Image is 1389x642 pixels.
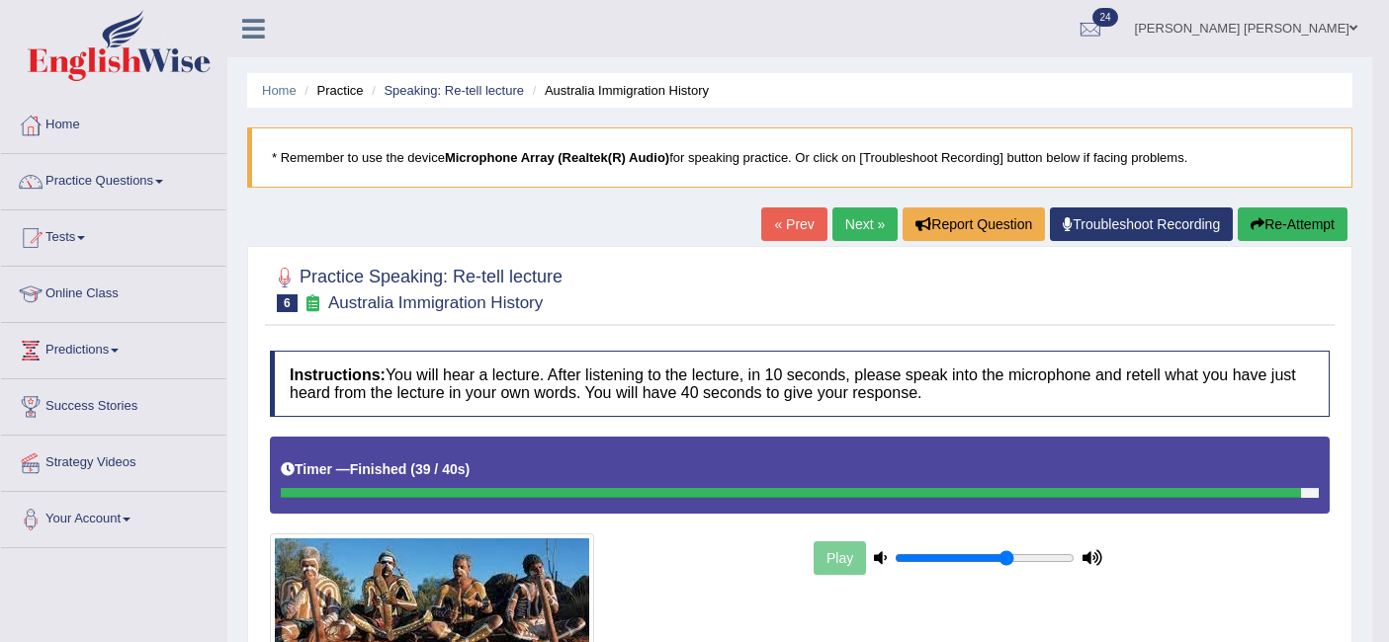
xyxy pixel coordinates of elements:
[1,210,226,260] a: Tests
[1,98,226,147] a: Home
[1238,207,1347,241] button: Re-Attempt
[328,293,543,312] small: Australia Immigration History
[350,461,407,477] b: Finished
[445,150,669,165] b: Microphone Array (Realtek(R) Audio)
[528,81,709,100] li: Australia Immigration History
[281,462,470,477] h5: Timer —
[1,492,226,541] a: Your Account
[1092,8,1117,27] span: 24
[247,127,1352,188] blockquote: * Remember to use the device for speaking practice. Or click on [Troubleshoot Recording] button b...
[1,436,226,485] a: Strategy Videos
[410,461,415,477] b: (
[270,263,563,312] h2: Practice Speaking: Re-tell lecture
[277,294,298,312] span: 6
[303,294,323,313] small: Exam occurring question
[1,379,226,429] a: Success Stories
[1050,207,1233,241] a: Troubleshoot Recording
[384,83,524,98] a: Speaking: Re-tell lecture
[415,461,466,477] b: 39 / 40s
[262,83,297,98] a: Home
[1,154,226,203] a: Practice Questions
[903,207,1045,241] button: Report Question
[466,461,471,477] b: )
[270,351,1330,417] h4: You will hear a lecture. After listening to the lecture, in 10 seconds, please speak into the mic...
[290,366,386,383] b: Instructions:
[1,323,226,372] a: Predictions
[300,81,363,100] li: Practice
[832,207,898,241] a: Next »
[761,207,826,241] a: « Prev
[1,267,226,316] a: Online Class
